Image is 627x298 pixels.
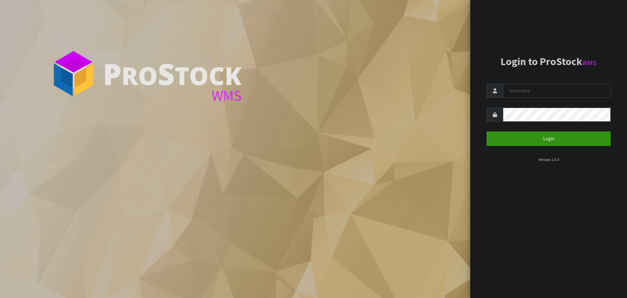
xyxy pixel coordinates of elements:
img: ProStock Cube [49,49,98,98]
input: Username [503,84,611,98]
small: WMS [582,59,597,67]
div: ro tock [103,59,242,88]
h2: Login to ProStock [487,56,611,67]
button: Login [487,131,611,146]
small: Version 1.0.0 [539,157,559,162]
span: P [103,54,121,94]
div: WMS [103,88,242,103]
span: S [158,54,175,94]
